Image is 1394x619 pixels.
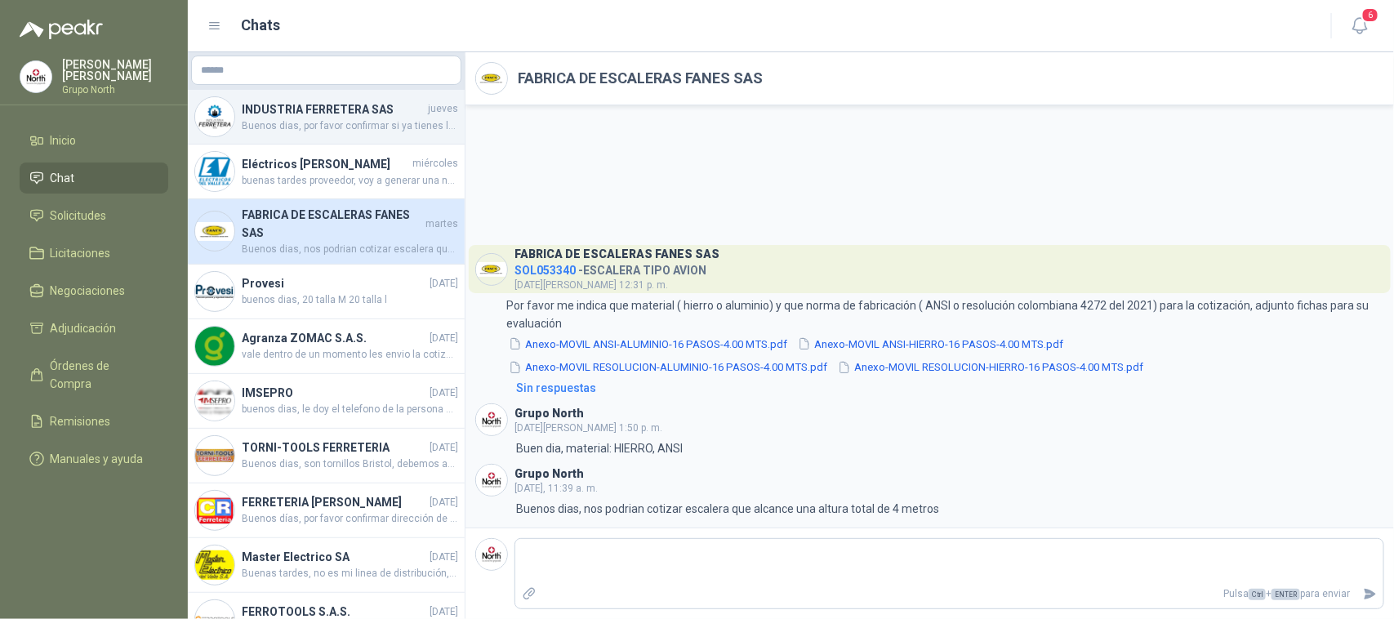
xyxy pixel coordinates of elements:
img: Company Logo [195,97,234,136]
img: Company Logo [476,404,507,435]
span: Chat [51,169,75,187]
p: Pulsa + para enviar [543,580,1357,608]
a: Company LogoFABRICA DE ESCALERAS FANES SASmartesBuenos dias, nos podrian cotizar escalera que alc... [188,199,465,265]
p: Por favor me indica que material ( hierro o aluminio) y que norma de fabricación ( ANSI o resoluc... [507,296,1384,332]
span: martes [425,216,458,232]
span: 6 [1361,7,1379,23]
span: Buenos dias, por favor confirmar si ya tienes la cotizacion solicitada ? [242,118,458,134]
img: Company Logo [195,327,234,366]
h3: Grupo North [514,409,584,418]
img: Company Logo [476,539,507,570]
button: Enviar [1356,580,1383,608]
img: Company Logo [195,381,234,421]
a: Company LogoEléctricos [PERSON_NAME]miércolesbuenas tardes proveedor, voy a generar una nueva sol... [188,145,465,199]
span: Buenos dias, son tornillos Bristol, debemos actualizar la descripcion. quedo atenta a la cotizacion. [242,456,458,472]
h4: Agranza ZOMAC S.A.S. [242,329,426,347]
button: Anexo-MOVIL RESOLUCION-HIERRO-16 PASOS-4.00 MTS.pdf [836,359,1146,376]
span: [DATE] [430,276,458,292]
img: Company Logo [476,63,507,94]
span: Manuales y ayuda [51,450,144,468]
p: Buen dia, material: HIERRO, ANSI [516,439,683,457]
span: Remisiones [51,412,111,430]
span: Solicitudes [51,207,107,225]
a: Inicio [20,125,168,156]
span: ENTER [1272,589,1300,600]
a: Company LogoTORNI-TOOLS FERRETERIA[DATE]Buenos dias, son tornillos Bristol, debemos actualizar la... [188,429,465,483]
h4: FERRETERIA [PERSON_NAME] [242,493,426,511]
img: Company Logo [195,436,234,475]
button: Anexo-MOVIL ANSI-HIERRO-16 PASOS-4.00 MTS.pdf [796,336,1066,353]
h4: IMSEPRO [242,384,426,402]
img: Company Logo [20,61,51,92]
span: [DATE] [430,440,458,456]
span: SOL053340 [514,264,576,277]
h2: FABRICA DE ESCALERAS FANES SAS [518,67,763,90]
a: Sin respuestas [513,379,1384,397]
a: Licitaciones [20,238,168,269]
a: Remisiones [20,406,168,437]
a: Negociaciones [20,275,168,306]
h4: INDUSTRIA FERRETERA SAS [242,100,425,118]
a: Company LogoAgranza ZOMAC S.A.S.[DATE]vale dentro de un momento les envio la cotización [188,319,465,374]
span: vale dentro de un momento les envio la cotización [242,347,458,363]
a: Chat [20,163,168,194]
span: [DATE][PERSON_NAME] 12:31 p. m. [514,279,668,291]
span: buenos dias, 20 talla M 20 talla l [242,292,458,308]
span: [DATE] [430,331,458,346]
span: Negociaciones [51,282,126,300]
span: [DATE][PERSON_NAME] 1:50 p. m. [514,422,662,434]
span: Buenos días, por favor confirmar dirección de entrega. El mensajero fue a entregar en [GEOGRAPHIC... [242,511,458,527]
h4: TORNI-TOOLS FERRETERIA [242,439,426,456]
img: Company Logo [195,212,234,251]
img: Company Logo [195,546,234,585]
h4: - ESCALERA TIPO AVION [514,260,719,275]
img: Logo peakr [20,20,103,39]
h4: FABRICA DE ESCALERAS FANES SAS [242,206,422,242]
a: Company LogoMaster Electrico SA[DATE]Buenas tardes, no es mi linea de distribución, gracias por i... [188,538,465,593]
span: [DATE] [430,550,458,565]
a: Company LogoFERRETERIA [PERSON_NAME][DATE]Buenos días, por favor confirmar dirección de entrega. ... [188,483,465,538]
span: [DATE] [430,385,458,401]
span: buenos dias, le doy el telefono de la persona de SSA para que nos puedas visitar y cotizar. [PERS... [242,402,458,417]
a: Manuales y ayuda [20,443,168,474]
span: Buenas tardes, no es mi linea de distribución, gracias por invitarme a cotizar [242,566,458,581]
h4: Master Electrico SA [242,548,426,566]
p: [PERSON_NAME] [PERSON_NAME] [62,59,168,82]
img: Company Logo [476,465,507,496]
span: miércoles [412,156,458,171]
span: buenas tardes proveedor, voy a generar una nueva solicitud de amarras negras, por favor estar pen... [242,173,458,189]
a: Company LogoProvesi[DATE]buenos dias, 20 talla M 20 talla l [188,265,465,319]
span: Licitaciones [51,244,111,262]
span: Buenos dias, nos podrian cotizar escalera que alcance una altura total de 4 metros [242,242,458,257]
img: Company Logo [195,152,234,191]
label: Adjuntar archivos [515,580,543,608]
span: jueves [428,101,458,117]
a: Órdenes de Compra [20,350,168,399]
a: Company LogoINDUSTRIA FERRETERA SASjuevesBuenos dias, por favor confirmar si ya tienes la cotizac... [188,90,465,145]
h1: Chats [242,14,281,37]
h3: FABRICA DE ESCALERAS FANES SAS [514,250,719,259]
h3: Grupo North [514,470,584,479]
button: 6 [1345,11,1374,41]
a: Solicitudes [20,200,168,231]
p: Grupo North [62,85,168,95]
span: Inicio [51,131,77,149]
span: [DATE], 11:39 a. m. [514,483,598,494]
img: Company Logo [195,272,234,311]
span: Ctrl [1249,589,1266,600]
h4: Eléctricos [PERSON_NAME] [242,155,409,173]
span: [DATE] [430,495,458,510]
button: Anexo-MOVIL ANSI-ALUMINIO-16 PASOS-4.00 MTS.pdf [507,336,790,353]
img: Company Logo [195,491,234,530]
button: Anexo-MOVIL RESOLUCION-ALUMINIO-16 PASOS-4.00 MTS.pdf [507,359,830,376]
div: Sin respuestas [516,379,596,397]
span: Adjudicación [51,319,117,337]
h4: Provesi [242,274,426,292]
img: Company Logo [476,254,507,285]
a: Adjudicación [20,313,168,344]
span: Órdenes de Compra [51,357,153,393]
a: Company LogoIMSEPRO[DATE]buenos dias, le doy el telefono de la persona de SSA para que nos puedas... [188,374,465,429]
p: Buenos dias, nos podrian cotizar escalera que alcance una altura total de 4 metros [516,500,939,518]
